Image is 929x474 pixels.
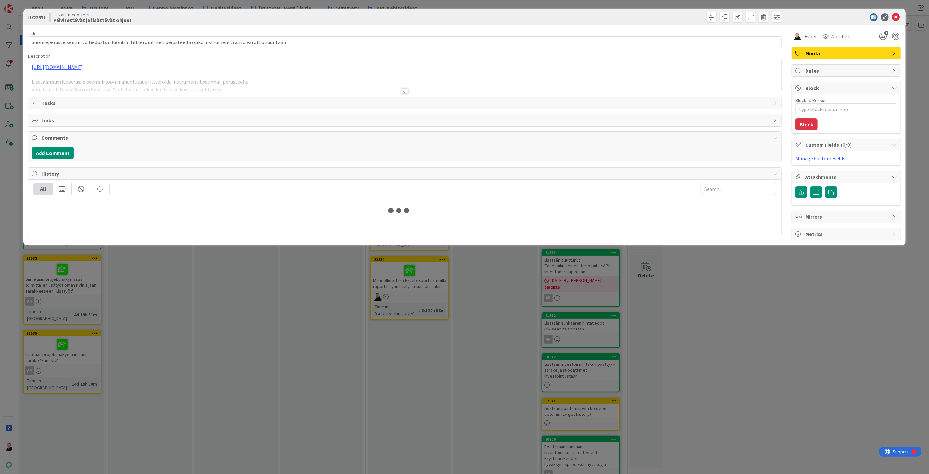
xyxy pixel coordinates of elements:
span: Links [41,116,770,124]
span: History [41,170,770,178]
span: Julkaisutiedotteet [53,12,132,17]
label: Title [28,30,37,36]
label: Blocked Reason [795,97,827,103]
span: Block [805,84,889,92]
span: Custom Fields [805,141,889,149]
button: Block [795,118,818,130]
button: Add Comment [32,147,74,159]
span: Owner [802,32,817,40]
span: Attachments [805,173,889,181]
span: Watchers [831,32,852,40]
b: 22531 [33,14,46,21]
span: Mirrors [805,213,889,221]
span: Description [28,53,51,59]
span: Dates [805,67,889,75]
span: Muuta [805,49,889,57]
input: Search... [701,183,776,195]
span: ( 0/0 ) [841,142,852,148]
span: Support [14,1,30,9]
span: Comments [41,134,770,142]
input: type card name here... [28,36,782,48]
div: 1 [34,3,36,8]
span: 1 [884,31,888,35]
img: AN [793,32,801,40]
span: ID [28,13,46,21]
span: Metrics [805,230,889,238]
b: Päivitettävät ja lisättävät ohjeet [53,17,132,23]
a: [URL][DOMAIN_NAME] [32,64,83,70]
span: Tasks [41,99,770,107]
div: All [34,183,53,195]
a: Manage Custom Fields [795,155,846,161]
